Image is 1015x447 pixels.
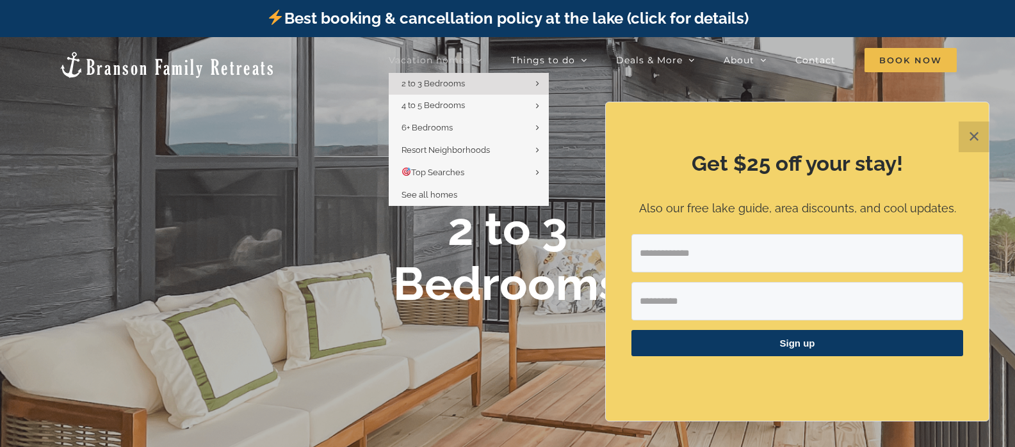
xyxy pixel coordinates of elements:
[389,162,549,184] a: 🎯Top Searches
[795,56,836,65] span: Contact
[402,190,457,200] span: See all homes
[616,47,695,73] a: Deals & More
[511,56,575,65] span: Things to do
[402,145,490,155] span: Resort Neighborhoods
[616,56,683,65] span: Deals & More
[865,48,957,72] span: Book Now
[389,117,549,139] a: 6+ Bedrooms
[389,47,957,73] nav: Main Menu
[389,139,549,162] a: Resort Neighborhoods
[402,100,465,110] span: 4 to 5 Bedrooms
[402,123,453,132] span: 6+ Bedrooms
[631,149,963,178] h2: Get $25 off your stay!
[402,79,465,88] span: 2 to 3 Bedrooms
[795,47,836,73] a: Contact
[631,234,963,272] input: Email Address
[959,122,989,152] button: Close
[389,73,549,95] a: 2 to 3 Bedrooms
[389,95,549,117] a: 4 to 5 Bedrooms
[266,9,748,27] a: Best booking & cancellation policy at the lake (click for details)
[511,47,587,73] a: Things to do
[402,168,464,177] span: Top Searches
[58,51,275,79] img: Branson Family Retreats Logo
[631,330,963,356] button: Sign up
[389,184,549,207] a: See all homes
[268,10,283,25] img: ⚡️
[724,56,754,65] span: About
[724,47,767,73] a: About
[865,47,957,73] a: Book Now
[389,47,482,73] a: Vacation homes
[631,200,963,218] p: Also our free lake guide, area discounts, and cool updates.
[402,168,410,176] img: 🎯
[631,372,963,386] p: ​
[389,56,470,65] span: Vacation homes
[631,282,963,320] input: First Name
[393,201,622,311] b: 2 to 3 Bedrooms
